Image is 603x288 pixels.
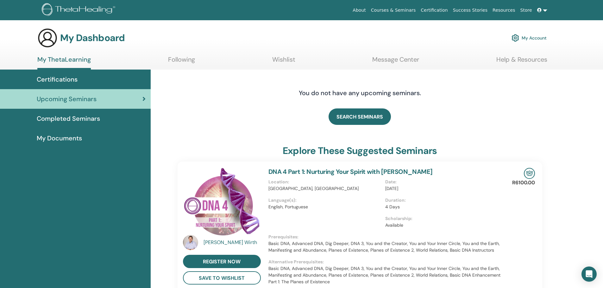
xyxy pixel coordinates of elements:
[183,271,261,285] button: save to wishlist
[268,240,502,254] p: Basic DNA, Advanced DNA, Dig Deeper, DNA 3, You and the Creator, You and Your Inner Circle, You a...
[385,185,498,192] p: [DATE]
[37,75,78,84] span: Certifications
[518,4,535,16] a: Store
[350,4,368,16] a: About
[37,56,91,70] a: My ThetaLearning
[268,168,433,176] a: DNA 4 Part 1: Nurturing Your Spirit with [PERSON_NAME]
[168,56,195,68] a: Following
[183,255,261,268] a: register now
[385,197,498,204] p: Duration :
[272,56,295,68] a: Wishlist
[524,168,535,179] img: In-Person Seminar
[512,179,535,187] p: R6100.00
[204,239,262,246] a: [PERSON_NAME] Wirth
[450,4,490,16] a: Success Stories
[268,265,502,285] p: Basic DNA, Advanced DNA, Dig Deeper, DNA 3, You and the Creator, You and Your Inner Circle, You a...
[268,197,381,204] p: Language(s) :
[268,259,502,265] p: Alternative Prerequisites :
[37,94,97,104] span: Upcoming Seminars
[385,215,498,222] p: Scholarship :
[268,204,381,210] p: English, Portuguese
[42,3,117,17] img: logo.png
[336,113,383,120] span: SEARCH SEMINARS
[368,4,418,16] a: Courses & Seminars
[385,179,498,185] p: Date :
[37,28,58,48] img: generic-user-icon.jpg
[385,204,498,210] p: 4 Days
[37,133,82,143] span: My Documents
[268,234,502,240] p: Prerequisites :
[183,235,198,250] img: default.jpg
[581,267,597,282] div: Open Intercom Messenger
[512,33,519,43] img: cog.svg
[329,108,391,125] a: SEARCH SEMINARS
[385,222,498,229] p: Available
[203,258,241,265] span: register now
[268,179,381,185] p: Location :
[183,168,261,237] img: DNA 4 Part 1: Nurturing Your Spirit
[260,89,460,97] h4: You do not have any upcoming seminars.
[268,185,381,192] p: [GEOGRAPHIC_DATA], [GEOGRAPHIC_DATA]
[418,4,450,16] a: Certification
[60,32,125,44] h3: My Dashboard
[496,56,547,68] a: Help & Resources
[490,4,518,16] a: Resources
[283,145,437,156] h3: explore these suggested seminars
[37,114,100,123] span: Completed Seminars
[512,31,547,45] a: My Account
[372,56,419,68] a: Message Center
